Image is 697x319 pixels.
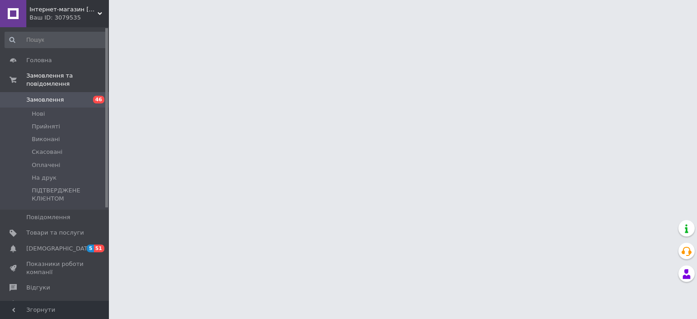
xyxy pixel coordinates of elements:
[26,245,93,253] span: [DEMOGRAPHIC_DATA]
[26,260,84,276] span: Показники роботи компанії
[32,135,60,143] span: Виконані
[29,14,109,22] div: Ваш ID: 3079535
[32,174,57,182] span: На друк
[26,299,51,307] span: Покупці
[32,123,60,131] span: Прийняті
[26,284,50,292] span: Відгуки
[26,213,70,221] span: Повідомлення
[26,229,84,237] span: Товари та послуги
[32,186,106,203] span: ПІДТВЕРДЖЕНЕ КЛІЄНТОМ
[93,96,104,103] span: 46
[94,245,104,252] span: 51
[32,148,63,156] span: Скасовані
[26,96,64,104] span: Замовлення
[29,5,98,14] span: Інтернет-магазин Сади Сад
[32,110,45,118] span: Нові
[5,32,107,48] input: Пошук
[26,72,109,88] span: Замовлення та повідомлення
[87,245,94,252] span: 5
[32,161,60,169] span: Оплачені
[26,56,52,64] span: Головна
